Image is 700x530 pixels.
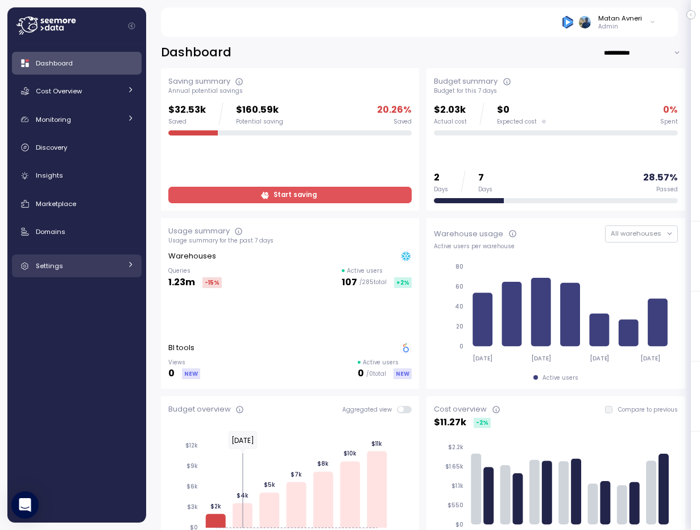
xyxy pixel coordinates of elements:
[187,503,198,511] tspan: $3k
[168,267,222,275] p: Queries
[187,483,198,490] tspan: $6k
[342,275,357,290] p: 107
[36,115,71,124] span: Monitoring
[455,303,464,310] tspan: 40
[478,186,492,194] div: Days
[236,118,283,126] div: Potential saving
[343,450,357,457] tspan: $10k
[363,359,399,367] p: Active users
[434,415,466,430] p: $ 11.27k
[611,229,661,238] span: All warehouses
[168,102,206,118] p: $32.53k
[231,435,254,445] text: [DATE]
[641,355,661,362] tspan: [DATE]
[478,170,492,186] p: 7
[187,462,198,470] tspan: $9k
[12,136,142,159] a: Discovery
[168,342,194,354] p: BI tools
[12,52,142,75] a: Dashboard
[452,482,464,490] tspan: $1.1k
[36,171,63,180] span: Insights
[36,227,65,236] span: Domains
[168,76,230,87] div: Saving summary
[168,359,200,367] p: Views
[434,186,448,194] div: Days
[366,370,386,378] p: / 0 total
[12,192,142,215] a: Marketplace
[460,343,464,350] tspan: 0
[12,108,142,131] a: Monitoring
[274,187,317,203] span: Start saving
[12,165,142,187] a: Insights
[394,277,412,288] div: +2 %
[532,355,552,362] tspan: [DATE]
[643,170,678,186] p: 28.57 %
[264,481,275,488] tspan: $5k
[449,443,464,451] tspan: $2.2k
[434,87,678,95] div: Budget for this 7 days
[168,250,216,262] p: Warehouses
[434,102,467,118] p: $2.03k
[446,463,464,470] tspan: $1.65k
[598,23,642,31] p: Admin
[656,186,678,194] div: Passed
[434,170,448,186] p: 2
[359,278,387,286] p: / 285 total
[434,404,487,415] div: Cost overview
[11,491,39,519] div: Open Intercom Messenger
[590,355,610,362] tspan: [DATE]
[579,16,591,28] img: ALV-UjUNYacDrKOnePGUz8PzM0jy_4wD_UI0SkCowy2eZPZFJEW7A81YsOjboc7IWsEhTewamMbc2_q_NSqqAm8BSj8cq2pGk...
[448,502,464,509] tspan: $550
[456,283,464,290] tspan: 60
[434,243,678,250] div: Active users per warehouse
[660,118,678,126] div: Spent
[202,277,222,288] div: -15 %
[168,225,230,237] div: Usage summary
[542,374,578,382] div: Active users
[161,44,231,61] h2: Dashboard
[342,406,397,413] span: Aggregated view
[456,263,464,270] tspan: 80
[497,118,537,126] span: Expected cost
[168,404,231,415] div: Budget overview
[125,22,139,30] button: Collapse navigation
[182,368,200,379] div: NEW
[562,16,574,28] img: 684936bde12995657316ed44.PNG
[605,225,678,242] button: All warehouses
[168,366,175,381] p: 0
[434,76,498,87] div: Budget summary
[237,492,248,499] tspan: $4k
[434,118,467,126] div: Actual cost
[168,187,412,203] a: Start saving
[457,323,464,330] tspan: 20
[618,406,678,414] p: Compare to previous
[168,237,412,245] div: Usage summary for the past 7 days
[598,14,642,23] div: Matan Avneri
[210,502,221,510] tspan: $2k
[36,59,73,68] span: Dashboard
[291,471,302,478] tspan: $7k
[456,521,464,528] tspan: $0
[497,102,545,118] p: $0
[473,355,493,362] tspan: [DATE]
[168,87,412,95] div: Annual potential savings
[236,102,283,118] p: $160.59k
[185,442,198,449] tspan: $12k
[12,220,142,243] a: Domains
[474,418,491,428] div: -2 %
[168,275,195,290] p: 1.23m
[394,368,412,379] div: NEW
[358,366,364,381] p: 0
[12,254,142,277] a: Settings
[36,87,82,96] span: Cost Overview
[36,143,67,152] span: Discovery
[168,118,206,126] div: Saved
[394,118,412,126] div: Saved
[36,261,63,270] span: Settings
[317,460,329,467] tspan: $8k
[371,439,382,447] tspan: $11k
[36,199,76,208] span: Marketplace
[377,102,412,118] p: 20.26 %
[347,267,383,275] p: Active users
[434,228,503,240] div: Warehouse usage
